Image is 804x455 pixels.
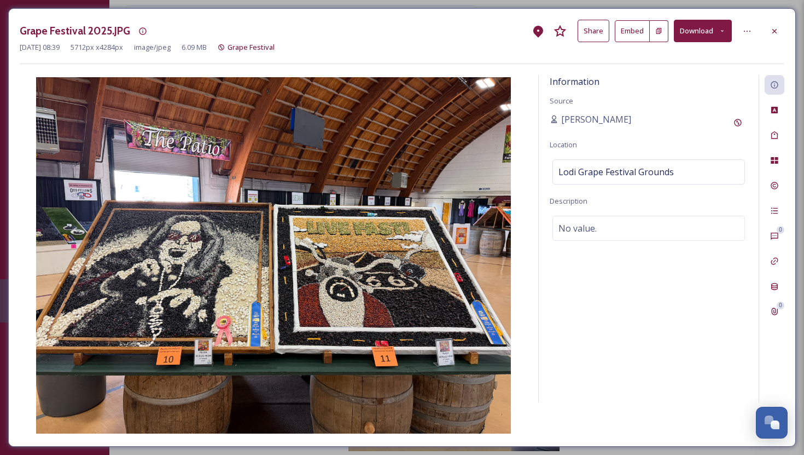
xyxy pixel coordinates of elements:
[756,407,788,439] button: Open Chat
[228,42,275,52] span: Grape Festival
[550,96,573,106] span: Source
[558,165,674,178] span: Lodi Grape Festival Grounds
[134,42,171,53] span: image/jpeg
[20,42,60,53] span: [DATE] 08:39
[550,140,577,149] span: Location
[777,302,784,309] div: 0
[182,42,207,53] span: 6.09 MB
[71,42,123,53] span: 5712 px x 4284 px
[578,20,609,42] button: Share
[777,226,784,234] div: 0
[550,76,599,88] span: Information
[615,20,650,42] button: Embed
[561,113,631,126] span: [PERSON_NAME]
[20,23,130,39] h3: Grape Festival 2025.JPG
[558,222,597,235] span: No value.
[674,20,732,42] button: Download
[20,77,527,434] img: Grape%20Festival%202025.JPG
[550,196,587,206] span: Description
